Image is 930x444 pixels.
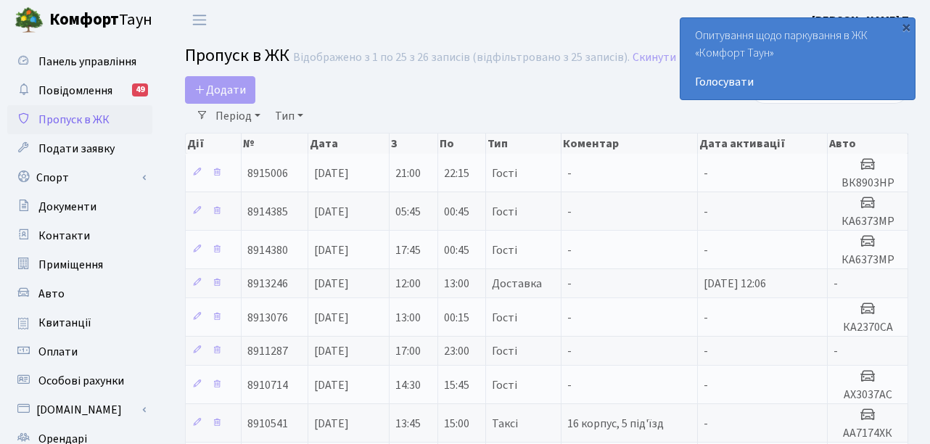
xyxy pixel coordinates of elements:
[444,310,469,326] span: 00:15
[395,276,421,292] span: 12:00
[567,276,572,292] span: -
[704,310,708,326] span: -
[834,176,902,190] h5: ВК8903НР
[314,377,349,393] span: [DATE]
[704,165,708,181] span: -
[7,134,152,163] a: Подати заявку
[486,133,561,154] th: Тип
[704,204,708,220] span: -
[242,133,308,154] th: №
[834,276,838,292] span: -
[834,427,902,440] h5: AA7174XК
[567,310,572,326] span: -
[395,416,421,432] span: 13:45
[132,83,148,96] div: 49
[444,276,469,292] span: 13:00
[704,276,766,292] span: [DATE] 12:06
[7,192,152,221] a: Документи
[7,163,152,192] a: Спорт
[444,377,469,393] span: 15:45
[834,343,838,359] span: -
[492,278,542,289] span: Доставка
[7,47,152,76] a: Панель управління
[7,395,152,424] a: [DOMAIN_NAME]
[7,250,152,279] a: Приміщення
[395,204,421,220] span: 05:45
[314,310,349,326] span: [DATE]
[812,12,913,28] b: [PERSON_NAME] П.
[7,337,152,366] a: Оплати
[812,12,913,29] a: [PERSON_NAME] П.
[247,310,288,326] span: 8913076
[828,133,908,154] th: Авто
[899,20,913,34] div: ×
[444,165,469,181] span: 22:15
[314,242,349,258] span: [DATE]
[38,199,96,215] span: Документи
[7,76,152,105] a: Повідомлення49
[704,377,708,393] span: -
[314,276,349,292] span: [DATE]
[194,82,246,98] span: Додати
[561,133,698,154] th: Коментар
[38,141,115,157] span: Подати заявку
[38,344,78,360] span: Оплати
[247,242,288,258] span: 8914380
[314,343,349,359] span: [DATE]
[492,206,517,218] span: Гості
[293,51,630,65] div: Відображено з 1 по 25 з 26 записів (відфільтровано з 25 записів).
[492,168,517,179] span: Гості
[395,242,421,258] span: 17:45
[567,416,664,432] span: 16 корпус, 5 під'їзд
[185,43,289,68] span: Пропуск в ЖК
[49,8,152,33] span: Таун
[567,343,572,359] span: -
[38,228,90,244] span: Контакти
[247,165,288,181] span: 8915006
[181,8,218,32] button: Переключити навігацію
[247,276,288,292] span: 8913246
[247,343,288,359] span: 8911287
[186,133,242,154] th: Дії
[38,315,91,331] span: Квитанції
[567,377,572,393] span: -
[7,308,152,337] a: Квитанції
[308,133,390,154] th: Дата
[704,343,708,359] span: -
[444,416,469,432] span: 15:00
[185,76,255,104] a: Додати
[38,112,110,128] span: Пропуск в ЖК
[15,6,44,35] img: logo.png
[38,373,124,389] span: Особові рахунки
[7,105,152,134] a: Пропуск в ЖК
[567,204,572,220] span: -
[492,379,517,391] span: Гості
[704,416,708,432] span: -
[314,165,349,181] span: [DATE]
[7,279,152,308] a: Авто
[567,242,572,258] span: -
[395,377,421,393] span: 14:30
[492,312,517,324] span: Гості
[49,8,119,31] b: Комфорт
[444,343,469,359] span: 23:00
[834,215,902,229] h5: КА6373МР
[695,73,900,91] a: Голосувати
[492,244,517,256] span: Гості
[7,366,152,395] a: Особові рахунки
[269,104,309,128] a: Тип
[314,416,349,432] span: [DATE]
[390,133,438,154] th: З
[247,377,288,393] span: 8910714
[633,51,676,65] a: Скинути
[492,418,518,429] span: Таксі
[38,257,103,273] span: Приміщення
[314,204,349,220] span: [DATE]
[395,343,421,359] span: 17:00
[38,83,112,99] span: Повідомлення
[444,204,469,220] span: 00:45
[210,104,266,128] a: Період
[247,416,288,432] span: 8910541
[395,310,421,326] span: 13:00
[834,321,902,334] h5: КА2370СА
